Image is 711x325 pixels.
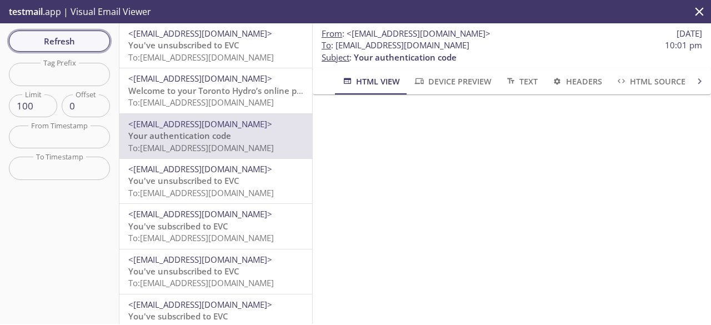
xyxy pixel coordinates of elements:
[128,163,272,174] span: <[EMAIL_ADDRESS][DOMAIN_NAME]>
[128,39,239,51] span: You've unsubscribed to EVC
[128,311,228,322] span: You've subscribed to EVC
[128,175,239,186] span: You've unsubscribed to EVC
[354,52,457,63] span: Your authentication code
[322,39,469,51] span: : [EMAIL_ADDRESS][DOMAIN_NAME]
[119,114,312,158] div: <[EMAIL_ADDRESS][DOMAIN_NAME]>Your authentication codeTo:[EMAIL_ADDRESS][DOMAIN_NAME]
[322,39,331,51] span: To
[128,118,272,129] span: <[EMAIL_ADDRESS][DOMAIN_NAME]>
[322,52,349,63] span: Subject
[347,28,490,39] span: <[EMAIL_ADDRESS][DOMAIN_NAME]>
[119,23,312,68] div: <[EMAIL_ADDRESS][DOMAIN_NAME]>You've unsubscribed to EVCTo:[EMAIL_ADDRESS][DOMAIN_NAME]
[128,221,228,232] span: You've subscribed to EVC
[322,28,490,39] span: :
[128,130,231,141] span: Your authentication code
[615,74,685,88] span: HTML Source
[128,208,272,219] span: <[EMAIL_ADDRESS][DOMAIN_NAME]>
[128,52,274,63] span: To: [EMAIL_ADDRESS][DOMAIN_NAME]
[505,74,538,88] span: Text
[128,299,272,310] span: <[EMAIL_ADDRESS][DOMAIN_NAME]>
[322,28,342,39] span: From
[128,85,316,96] span: Welcome to your Toronto Hydro’s online portal
[413,74,491,88] span: Device Preview
[9,31,110,52] button: Refresh
[677,28,702,39] span: [DATE]
[128,97,274,108] span: To: [EMAIL_ADDRESS][DOMAIN_NAME]
[128,254,272,265] span: <[EMAIL_ADDRESS][DOMAIN_NAME]>
[128,73,272,84] span: <[EMAIL_ADDRESS][DOMAIN_NAME]>
[128,142,274,153] span: To: [EMAIL_ADDRESS][DOMAIN_NAME]
[322,39,702,63] p: :
[551,74,602,88] span: Headers
[9,6,43,18] span: testmail
[119,68,312,113] div: <[EMAIL_ADDRESS][DOMAIN_NAME]>Welcome to your Toronto Hydro’s online portalTo:[EMAIL_ADDRESS][DOM...
[119,159,312,203] div: <[EMAIL_ADDRESS][DOMAIN_NAME]>You've unsubscribed to EVCTo:[EMAIL_ADDRESS][DOMAIN_NAME]
[18,34,101,48] span: Refresh
[128,266,239,277] span: You've unsubscribed to EVC
[119,249,312,294] div: <[EMAIL_ADDRESS][DOMAIN_NAME]>You've unsubscribed to EVCTo:[EMAIL_ADDRESS][DOMAIN_NAME]
[128,187,274,198] span: To: [EMAIL_ADDRESS][DOMAIN_NAME]
[128,28,272,39] span: <[EMAIL_ADDRESS][DOMAIN_NAME]>
[128,232,274,243] span: To: [EMAIL_ADDRESS][DOMAIN_NAME]
[665,39,702,51] span: 10:01 pm
[119,204,312,248] div: <[EMAIL_ADDRESS][DOMAIN_NAME]>You've subscribed to EVCTo:[EMAIL_ADDRESS][DOMAIN_NAME]
[128,277,274,288] span: To: [EMAIL_ADDRESS][DOMAIN_NAME]
[342,74,400,88] span: HTML View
